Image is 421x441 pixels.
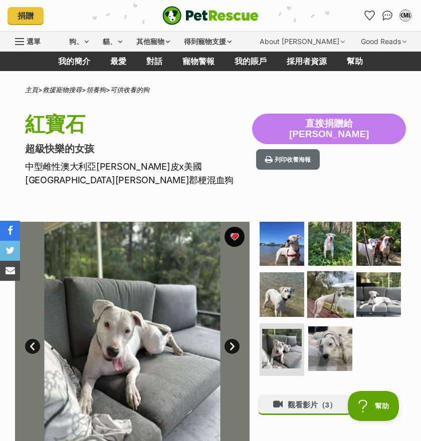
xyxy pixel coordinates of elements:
[348,391,401,421] iframe: 幫助偵察燈塔-開放
[308,222,353,266] img: 紅寶石的照片
[252,114,406,145] button: 直接捐贈給[PERSON_NAME]
[136,52,172,71] a: 對話
[110,86,149,94] a: 可供收養的狗
[361,8,377,24] a: 最愛
[62,32,96,52] div: 狗、
[397,8,413,24] button: 我的賬戶
[225,52,277,71] a: 我的賬戶
[400,11,410,21] div: KML
[25,114,252,137] h1: 紅寶石
[225,339,240,354] a: 下一個
[162,6,259,25] img: logo-e224e6f780fb5917bec1dbf3a21bbac754714ae5b6737aabdf751b685950b380.svg
[225,227,245,247] button: 最喜歡的
[162,6,259,25] a: 寵物救援
[382,11,393,21] img: chat-41dd97257d64d25036548639549fe6c8038ab92f7586957e7f3b1b290dea8141.svg
[256,149,320,170] button: 列印收養海報
[48,52,100,71] a: 我的簡介
[356,272,401,317] img: 紅寶石的照片
[96,32,129,52] div: 貓、
[361,8,413,24] ul: 帳戶快速連結
[262,329,302,368] img: 紅寶石的照片
[308,326,353,371] img: 紅寶石的照片
[25,160,252,187] p: 中型雌性澳大利亞[PERSON_NAME]皮x美國[GEOGRAPHIC_DATA][PERSON_NAME]郡梗混血狗
[260,272,304,317] img: 紅寶石的照片
[129,32,177,52] div: 其他寵物
[379,8,395,24] a: 對話
[307,271,353,318] img: 紅寶石的照片
[258,395,352,414] button: 觀看影片（3）
[25,339,40,354] a: 上一個
[354,32,413,52] div: Good Reads
[318,400,337,409] span: （3）
[277,52,337,71] a: 採用者資源
[25,142,252,156] p: 超級快樂的女孩
[25,86,38,94] a: 主頁
[43,86,82,94] a: 救援寵物搜尋
[253,32,352,52] div: About [PERSON_NAME]
[172,52,225,71] a: 寵物警報
[8,7,44,24] a: 捐贈
[260,222,304,266] img: 紅寶石的照片
[15,32,48,50] a: 選單
[337,52,373,71] a: 幫助
[27,37,41,46] span: 選單
[177,32,239,52] div: 得到寵物支援
[86,86,106,94] a: 領養狗
[356,222,401,266] img: 紅寶石的照片
[100,52,136,71] a: 最愛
